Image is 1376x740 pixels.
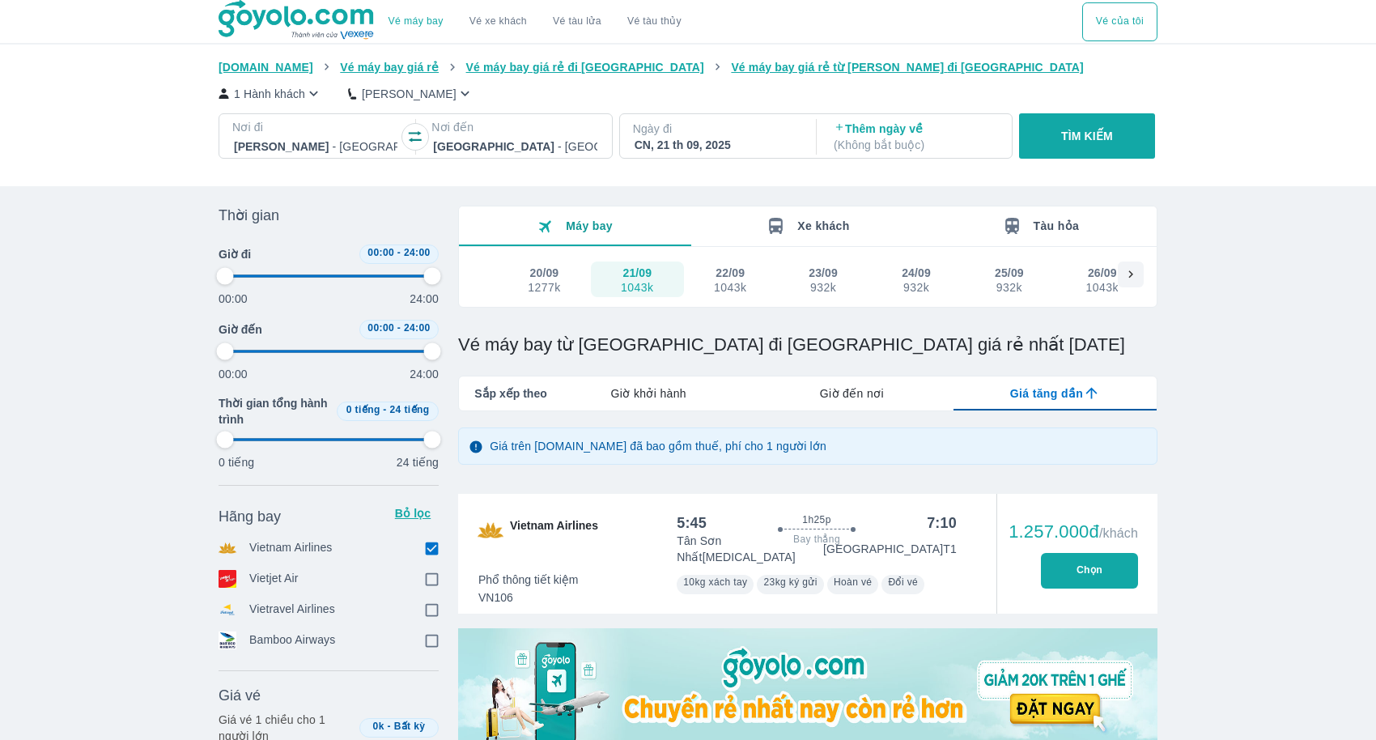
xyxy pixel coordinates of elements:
[474,385,547,402] span: Sắp xếp theo
[622,265,652,281] div: 21/09
[547,376,1157,410] div: lab API tabs example
[809,281,837,294] div: 932k
[1082,2,1157,41] div: choose transportation mode
[249,632,335,649] p: Bamboo Airways
[219,454,254,470] p: 0 tiếng
[716,265,745,281] div: 22/09
[1034,219,1080,232] span: Tàu hỏa
[834,137,997,153] p: ( Không bắt buộc )
[1061,128,1113,144] p: TÌM KIẾM
[611,385,686,402] span: Giờ khởi hành
[348,85,474,102] button: [PERSON_NAME]
[219,291,248,307] p: 00:00
[809,265,838,281] div: 23/09
[763,576,817,588] span: 23kg ký gửi
[249,601,335,619] p: Vietravel Airlines
[510,517,598,543] span: Vietnam Airlines
[219,246,251,262] span: Giờ đi
[1010,385,1083,402] span: Giá tăng dần
[621,281,653,294] div: 1043k
[797,219,849,232] span: Xe khách
[249,570,299,588] p: Vietjet Air
[388,721,391,732] span: -
[394,721,426,732] span: Bất kỳ
[389,15,444,28] a: Vé máy bay
[635,137,798,153] div: CN, 21 th 09, 2025
[219,395,330,427] span: Thời gian tổng hành trình
[677,533,823,565] p: Tân Sơn Nhất [MEDICAL_DATA]
[902,265,931,281] div: 24/09
[410,366,439,382] p: 24:00
[1019,113,1154,159] button: TÌM KIẾM
[404,247,431,258] span: 24:00
[566,219,613,232] span: Máy bay
[731,61,1084,74] span: Vé máy bay giá rẻ từ [PERSON_NAME] đi [GEOGRAPHIC_DATA]
[927,513,957,533] div: 7:10
[373,721,384,732] span: 0k
[1088,265,1117,281] div: 26/09
[340,61,439,74] span: Vé máy bay giá rẻ
[802,513,830,526] span: 1h25p
[410,291,439,307] p: 24:00
[614,2,694,41] button: Vé tàu thủy
[376,2,694,41] div: choose transportation mode
[232,119,399,135] p: Nơi đi
[362,86,457,102] p: [PERSON_NAME]
[633,121,800,137] p: Ngày đi
[478,589,579,606] span: VN106
[834,121,997,153] p: Thêm ngày về
[528,281,560,294] div: 1277k
[397,247,401,258] span: -
[219,59,1157,75] nav: breadcrumb
[1009,522,1138,542] div: 1.257.000đ
[490,438,826,454] p: Giá trên [DOMAIN_NAME] đã bao gồm thuế, phí cho 1 người lớn
[404,322,431,334] span: 24:00
[219,85,322,102] button: 1 Hành khách
[387,500,439,526] button: Bỏ lọc
[478,517,503,543] img: VN
[219,686,261,705] span: Giá vé
[888,576,918,588] span: Đổi vé
[397,322,401,334] span: -
[677,513,707,533] div: 5:45
[219,61,313,74] span: [DOMAIN_NAME]
[469,15,527,28] a: Vé xe khách
[1041,553,1138,589] button: Chọn
[683,576,747,588] span: 10kg xách tay
[834,576,873,588] span: Hoàn vé
[234,86,305,102] p: 1 Hành khách
[466,61,704,74] span: Vé máy bay giá rẻ đi [GEOGRAPHIC_DATA]
[902,281,930,294] div: 932k
[458,334,1157,356] h1: Vé máy bay từ [GEOGRAPHIC_DATA] đi [GEOGRAPHIC_DATA] giá rẻ nhất [DATE]
[397,454,439,470] p: 24 tiếng
[820,385,884,402] span: Giờ đến nơi
[219,206,279,225] span: Thời gian
[367,247,394,258] span: 00:00
[219,366,248,382] p: 00:00
[367,322,394,334] span: 00:00
[540,2,614,41] a: Vé tàu lửa
[498,262,1118,297] div: scrollable day and price
[393,505,432,521] p: Bỏ lọc
[996,281,1023,294] div: 932k
[383,404,386,415] span: -
[346,404,380,415] span: 0 tiếng
[390,404,430,415] span: 24 tiếng
[219,321,262,338] span: Giờ đến
[478,572,579,588] span: Phổ thông tiết kiệm
[530,265,559,281] div: 20/09
[431,119,598,135] p: Nơi đến
[1086,281,1119,294] div: 1043k
[219,507,281,526] span: Hãng bay
[823,541,957,557] p: [GEOGRAPHIC_DATA] T1
[995,265,1024,281] div: 25/09
[249,539,333,557] p: Vietnam Airlines
[714,281,746,294] div: 1043k
[1099,526,1138,540] span: /khách
[1082,2,1157,41] button: Vé của tôi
